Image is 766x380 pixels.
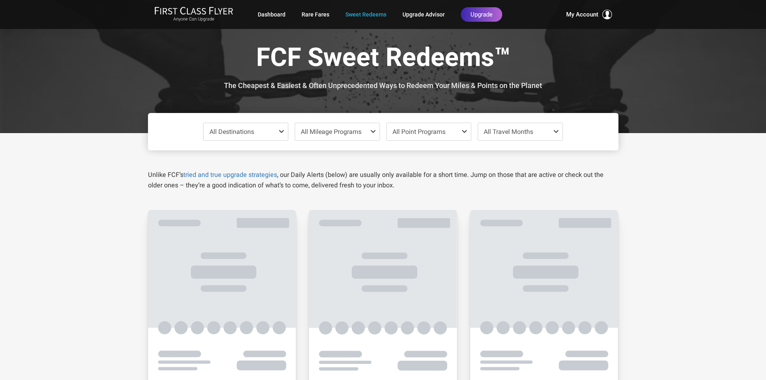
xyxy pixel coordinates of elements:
[461,7,502,22] a: Upgrade
[566,10,598,19] span: My Account
[484,128,533,136] span: All Travel Months
[209,128,254,136] span: All Destinations
[302,7,329,22] a: Rare Fares
[154,16,233,22] small: Anyone Can Upgrade
[154,6,233,15] img: First Class Flyer
[154,6,233,23] a: First Class FlyerAnyone Can Upgrade
[566,10,612,19] button: My Account
[403,7,445,22] a: Upgrade Advisor
[392,128,446,136] span: All Point Programs
[154,43,612,74] h1: FCF Sweet Redeems™
[154,82,612,90] h3: The Cheapest & Easiest & Often Unprecedented Ways to Redeem Your Miles & Points on the Planet
[345,7,386,22] a: Sweet Redeems
[183,171,277,179] a: tried and true upgrade strategies
[258,7,285,22] a: Dashboard
[301,128,361,136] span: All Mileage Programs
[148,170,618,191] p: Unlike FCF’s , our Daily Alerts (below) are usually only available for a short time. Jump on thos...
